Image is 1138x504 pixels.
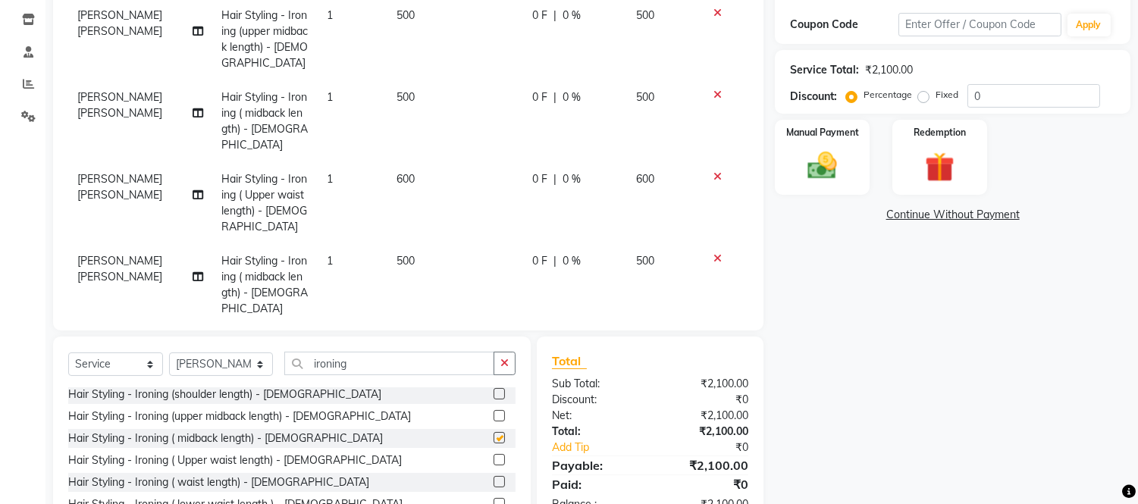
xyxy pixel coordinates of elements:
[68,409,411,424] div: Hair Styling - Ironing (upper midback length) - [DEMOGRAPHIC_DATA]
[790,89,837,105] div: Discount:
[898,13,1061,36] input: Enter Offer / Coupon Code
[327,8,333,22] span: 1
[865,62,913,78] div: ₹2,100.00
[397,254,415,268] span: 500
[553,171,556,187] span: |
[778,207,1127,223] a: Continue Without Payment
[1067,14,1111,36] button: Apply
[222,172,308,233] span: Hair Styling - Ironing ( Upper waist length) - [DEMOGRAPHIC_DATA]
[327,254,333,268] span: 1
[284,352,494,375] input: Search or Scan
[864,88,912,102] label: Percentage
[553,253,556,269] span: |
[541,376,651,392] div: Sub Total:
[541,408,651,424] div: Net:
[532,171,547,187] span: 0 F
[77,90,162,120] span: [PERSON_NAME] [PERSON_NAME]
[651,475,760,493] div: ₹0
[651,376,760,392] div: ₹2,100.00
[77,8,162,38] span: [PERSON_NAME] [PERSON_NAME]
[222,90,309,152] span: Hair Styling - Ironing ( midback length) - [DEMOGRAPHIC_DATA]
[798,149,846,183] img: _cash.svg
[786,126,859,139] label: Manual Payment
[563,8,581,23] span: 0 %
[397,172,415,186] span: 600
[532,89,547,105] span: 0 F
[651,456,760,474] div: ₹2,100.00
[637,254,655,268] span: 500
[563,89,581,105] span: 0 %
[222,8,309,70] span: Hair Styling - Ironing (upper midback length) - [DEMOGRAPHIC_DATA]
[553,89,556,105] span: |
[397,90,415,104] span: 500
[541,440,669,455] a: Add Tip
[552,353,587,369] span: Total
[541,475,651,493] div: Paid:
[541,456,651,474] div: Payable:
[77,172,162,202] span: [PERSON_NAME] [PERSON_NAME]
[532,253,547,269] span: 0 F
[563,171,581,187] span: 0 %
[790,17,898,33] div: Coupon Code
[669,440,760,455] div: ₹0
[916,149,964,186] img: _gift.svg
[68,387,381,402] div: Hair Styling - Ironing (shoulder length) - [DEMOGRAPHIC_DATA]
[637,172,655,186] span: 600
[222,254,309,315] span: Hair Styling - Ironing ( midback length) - [DEMOGRAPHIC_DATA]
[541,424,651,440] div: Total:
[637,8,655,22] span: 500
[541,392,651,408] div: Discount:
[936,88,958,102] label: Fixed
[563,253,581,269] span: 0 %
[397,8,415,22] span: 500
[651,408,760,424] div: ₹2,100.00
[68,430,383,446] div: Hair Styling - Ironing ( midback length) - [DEMOGRAPHIC_DATA]
[790,62,859,78] div: Service Total:
[68,452,402,468] div: Hair Styling - Ironing ( Upper waist length) - [DEMOGRAPHIC_DATA]
[553,8,556,23] span: |
[637,90,655,104] span: 500
[914,126,966,139] label: Redemption
[327,172,333,186] span: 1
[77,254,162,283] span: [PERSON_NAME] [PERSON_NAME]
[651,424,760,440] div: ₹2,100.00
[532,8,547,23] span: 0 F
[651,392,760,408] div: ₹0
[68,474,369,490] div: Hair Styling - Ironing ( waist length) - [DEMOGRAPHIC_DATA]
[327,90,333,104] span: 1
